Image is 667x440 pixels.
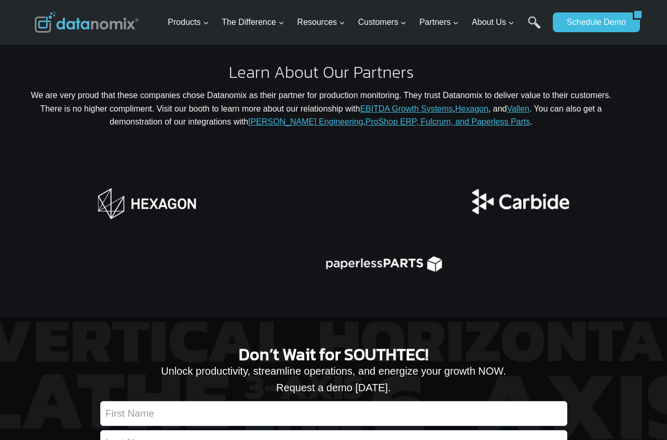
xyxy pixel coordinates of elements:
span: Request a demo [DATE]. [276,382,391,393]
a: Search [528,16,541,39]
p: Unlock productivity, streamline operations, and energize your growth NOW. [100,363,567,396]
a: ProShop ERP, Fulcrum, and Paperless Parts [365,117,530,126]
span: Don’t Wait for SOUTHTEC! [239,342,429,367]
p: We are very proud that these companies chose Datanomix as their partner for production monitoring... [31,89,612,129]
span: Customers [358,16,406,29]
a: [PERSON_NAME] Engineering [248,117,363,126]
a: Vallen [507,104,529,113]
img: Datanomix [35,12,139,33]
span: Resources [297,16,345,29]
nav: Primary Navigation [164,6,548,39]
a: EBITDA Growth Systems [360,104,453,113]
h2: Learn About Our Partners [31,64,612,80]
span: Partners [419,16,459,29]
img: Hexagon [98,187,196,221]
input: First Name [100,401,567,426]
span: Products [168,16,209,29]
a: Schedule Demo [553,12,633,32]
a: Hexagon [455,104,488,113]
span: The Difference [222,16,284,29]
span: About Us [472,16,514,29]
